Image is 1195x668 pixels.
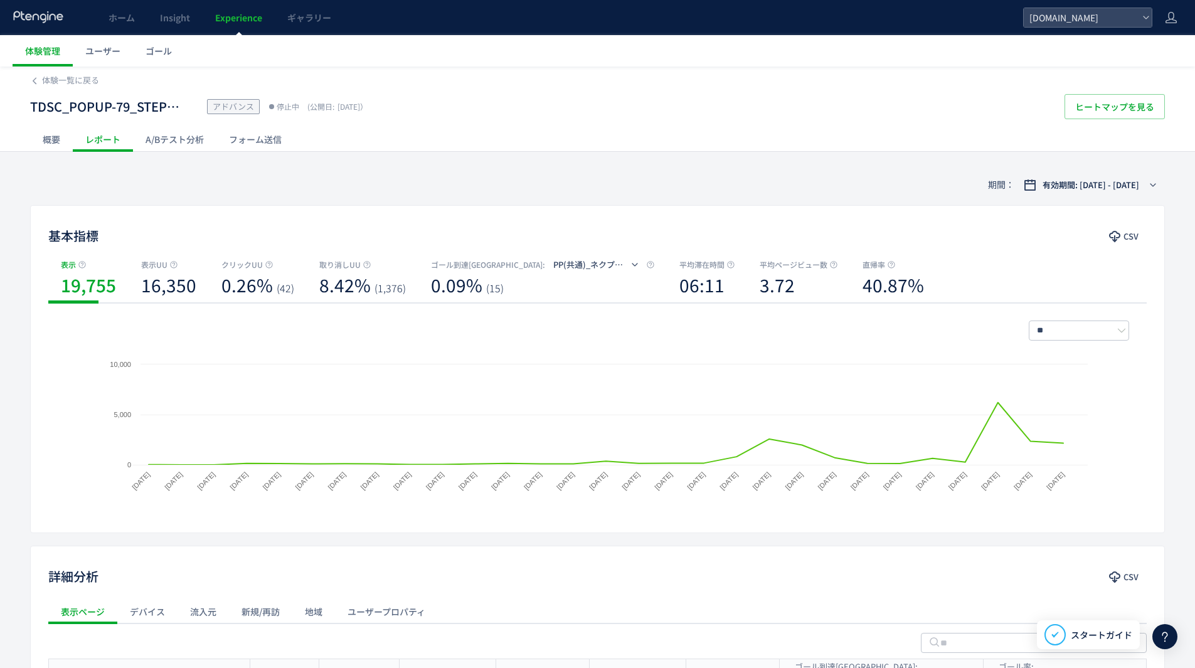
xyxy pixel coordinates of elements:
[319,272,371,297] b: 8.42%
[110,361,131,368] text: 10,000
[751,470,772,491] text: [DATE]
[555,470,576,491] text: [DATE]
[588,470,608,491] text: [DATE]
[307,101,334,112] span: (公開日:
[25,45,60,57] span: 体験管理
[783,470,804,491] text: [DATE]
[915,470,935,491] text: [DATE]
[760,272,795,297] b: 3.72
[486,280,504,295] span: (15)
[1071,628,1132,642] span: スタートガイド
[718,470,739,491] text: [DATE]
[553,258,680,270] span: PP(共通)_ネクプロ送信完了ページ
[48,226,98,246] h2: 基本指標
[335,599,438,624] div: ユーザープロパティ
[48,599,117,624] div: 表示ページ
[523,470,543,491] text: [DATE]
[130,470,151,491] text: [DATE]
[221,258,263,271] span: クリックUU
[277,100,299,113] span: 停止中
[863,258,885,271] span: 直帰率
[221,272,273,297] b: 0.26%
[326,470,347,491] text: [DATE]
[431,258,543,271] span: ゴール到達[GEOGRAPHIC_DATA]
[620,470,641,491] text: [DATE]
[1123,226,1139,247] span: CSV
[1103,226,1147,247] button: CSV
[146,45,172,57] span: ゴール
[127,461,131,469] text: 0
[215,11,262,24] span: Experience
[1123,567,1139,587] span: CSV
[304,101,368,112] span: [DATE]）
[277,280,294,295] span: (42)
[863,272,924,297] b: 40.87%
[292,599,335,624] div: 地域
[457,470,478,491] text: [DATE]
[1026,8,1137,27] span: [DOMAIN_NAME]
[114,411,131,418] text: 5,000
[431,272,482,297] b: 0.09%
[109,11,135,24] span: ホーム
[679,272,725,297] b: 06:11
[294,470,314,491] text: [DATE]
[760,258,827,271] span: 平均ページビュー数
[61,272,116,297] b: 19,755
[73,127,133,152] div: レポート
[229,599,292,624] div: 新規/再訪
[117,599,178,624] div: デバイス
[1103,567,1147,587] button: CSV
[1045,470,1066,491] text: [DATE]
[48,566,98,586] h2: 詳細分析
[1016,175,1165,195] button: 有効期間: [DATE] - [DATE]
[141,258,167,271] span: 表示UU
[882,470,903,491] text: [DATE]
[980,470,1001,491] text: [DATE]
[1012,470,1033,491] text: [DATE]
[61,258,76,271] span: 表示
[1065,94,1165,119] button: ヒートマップを見る
[178,599,229,624] div: 流入元
[490,470,511,491] text: [DATE]
[85,45,120,57] span: ユーザー
[359,470,380,491] text: [DATE]
[287,11,331,24] span: ギャラリー
[679,258,725,271] span: 平均滞在時間
[545,255,644,275] button: PP(共通)_ネクプロ送信完了ページ
[30,127,73,152] div: 概要
[163,470,184,491] text: [DATE]
[133,127,216,152] div: A/Bテスト分析
[1043,179,1139,191] span: 有効期間: [DATE] - [DATE]
[228,470,249,491] text: [DATE]
[1075,94,1154,119] span: ヒートマップを見る
[543,258,545,271] span: :
[42,74,99,86] span: 体験一覧に戻る
[653,470,674,491] text: [DATE]
[30,98,187,116] span: TDSC_POPUP-79_STEPモーター制御術
[988,174,1014,195] span: 期間：
[216,127,294,152] div: フォーム送信
[374,280,406,295] span: (1,376)
[319,258,361,271] span: 取り消しUU
[160,11,190,24] span: Insight
[817,470,837,491] text: [DATE]
[196,470,216,491] text: [DATE]
[425,470,445,491] text: [DATE]
[141,272,196,297] b: 16,350
[849,470,870,491] text: [DATE]
[392,470,413,491] text: [DATE]
[686,470,706,491] text: [DATE]
[213,100,254,112] span: アドバンス
[947,470,968,491] text: [DATE]
[261,470,282,491] text: [DATE]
